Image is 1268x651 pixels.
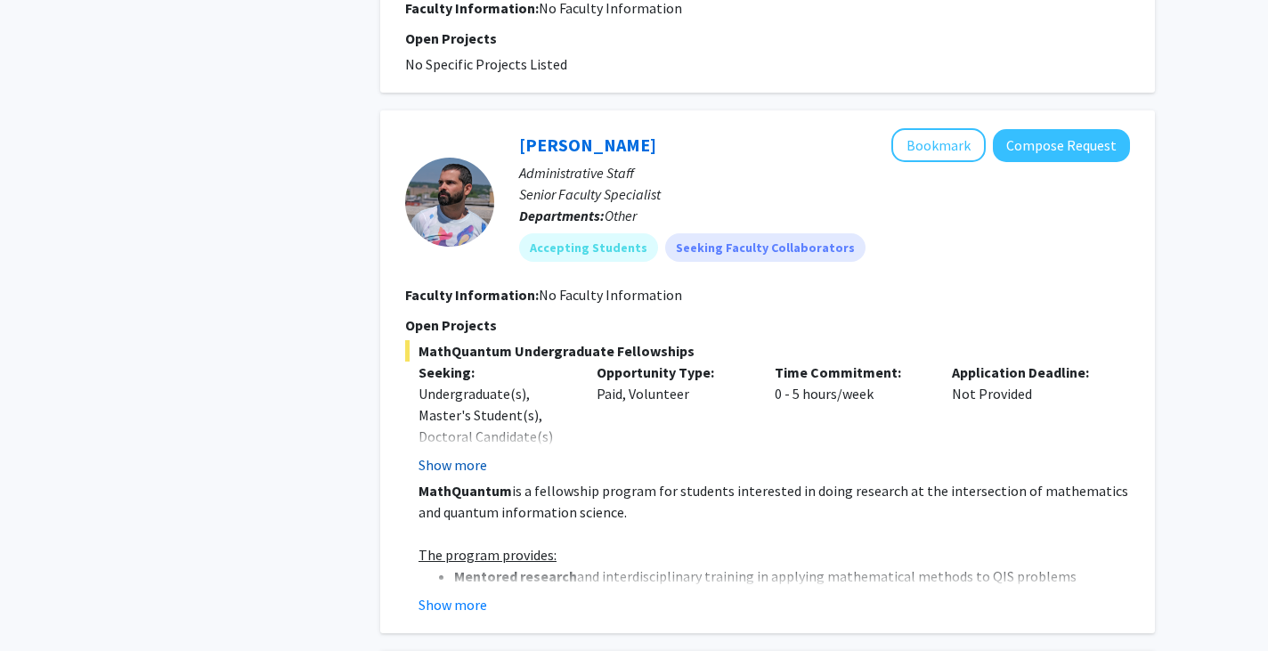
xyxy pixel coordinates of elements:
[939,362,1117,476] div: Not Provided
[454,566,1130,587] li: and interdisciplinary training in applying mathematical methods to QIS problems
[519,134,656,156] a: [PERSON_NAME]
[605,207,637,224] span: Other
[597,362,748,383] p: Opportunity Type:
[993,129,1130,162] button: Compose Request to Daniel Serrano
[419,362,570,383] p: Seeking:
[539,286,682,304] span: No Faculty Information
[405,55,567,73] span: No Specific Projects Listed
[419,546,557,564] u: The program provides:
[405,314,1130,336] p: Open Projects
[891,128,986,162] button: Add Daniel Serrano to Bookmarks
[419,383,570,554] div: Undergraduate(s), Master's Student(s), Doctoral Candidate(s) (PhD, MD, DMD, PharmD, etc.), Postdo...
[454,567,577,585] strong: Mentored research
[583,362,761,476] div: Paid, Volunteer
[13,571,76,638] iframe: Chat
[419,454,487,476] button: Show more
[952,362,1103,383] p: Application Deadline:
[419,482,512,500] strong: MathQuantum
[761,362,939,476] div: 0 - 5 hours/week
[519,183,1130,205] p: Senior Faculty Specialist
[405,28,1130,49] p: Open Projects
[419,480,1130,523] p: is a fellowship program for students interested in doing research at the intersection of mathemat...
[775,362,926,383] p: Time Commitment:
[665,233,866,262] mat-chip: Seeking Faculty Collaborators
[419,594,487,615] button: Show more
[405,340,1130,362] span: MathQuantum Undergraduate Fellowships
[519,162,1130,183] p: Administrative Staff
[405,286,539,304] b: Faculty Information:
[519,207,605,224] b: Departments:
[519,233,658,262] mat-chip: Accepting Students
